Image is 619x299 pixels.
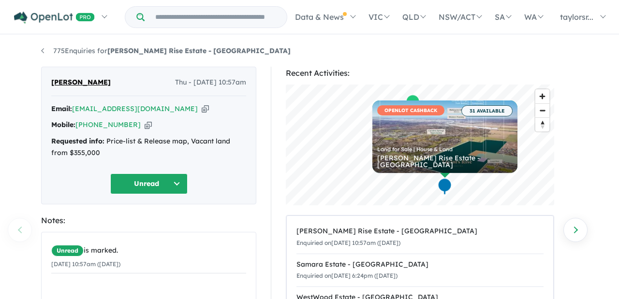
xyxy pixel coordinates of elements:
[560,12,593,22] span: taylorsr...
[377,147,513,152] div: Land for Sale | House & Land
[51,77,111,88] span: [PERSON_NAME]
[51,120,75,129] strong: Mobile:
[41,46,291,55] a: 775Enquiries for[PERSON_NAME] Rise Estate - [GEOGRAPHIC_DATA]
[296,239,400,246] small: Enquiried on [DATE] 10:57am ([DATE])
[535,117,549,131] button: Reset bearing to north
[296,254,544,287] a: Samara Estate - [GEOGRAPHIC_DATA]Enquiried on[DATE] 6:24pm ([DATE])
[372,100,517,173] a: OPENLOT CASHBACK 31 AVAILABLE Land for Sale | House & Land [PERSON_NAME] Rise Estate - [GEOGRAPHI...
[51,245,84,256] span: Unread
[535,118,549,131] span: Reset bearing to north
[75,120,141,129] a: [PHONE_NUMBER]
[51,136,246,159] div: Price-list & Release map, Vacant land from $355,000
[535,89,549,103] button: Zoom in
[107,46,291,55] strong: [PERSON_NAME] Rise Estate - [GEOGRAPHIC_DATA]
[51,245,246,256] div: is marked.
[51,137,104,145] strong: Requested info:
[461,105,513,116] span: 31 AVAILABLE
[110,173,188,194] button: Unread
[535,104,549,117] span: Zoom out
[296,221,544,254] a: [PERSON_NAME] Rise Estate - [GEOGRAPHIC_DATA]Enquiried on[DATE] 10:57am ([DATE])
[147,7,285,28] input: Try estate name, suburb, builder or developer
[296,272,398,279] small: Enquiried on [DATE] 6:24pm ([DATE])
[377,155,513,168] div: [PERSON_NAME] Rise Estate - [GEOGRAPHIC_DATA]
[51,260,120,268] small: [DATE] 10:57am ([DATE])
[145,120,152,130] button: Copy
[175,77,246,88] span: Thu - [DATE] 10:57am
[286,67,554,80] div: Recent Activities:
[296,226,544,237] div: [PERSON_NAME] Rise Estate - [GEOGRAPHIC_DATA]
[377,105,444,115] span: OPENLOT CASHBACK
[535,103,549,117] button: Zoom out
[286,85,554,205] canvas: Map
[41,214,256,227] div: Notes:
[14,12,95,24] img: Openlot PRO Logo White
[41,45,578,57] nav: breadcrumb
[406,94,420,112] div: Map marker
[438,178,452,196] div: Map marker
[72,104,198,113] a: [EMAIL_ADDRESS][DOMAIN_NAME]
[296,259,544,271] div: Samara Estate - [GEOGRAPHIC_DATA]
[51,104,72,113] strong: Email:
[202,104,209,114] button: Copy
